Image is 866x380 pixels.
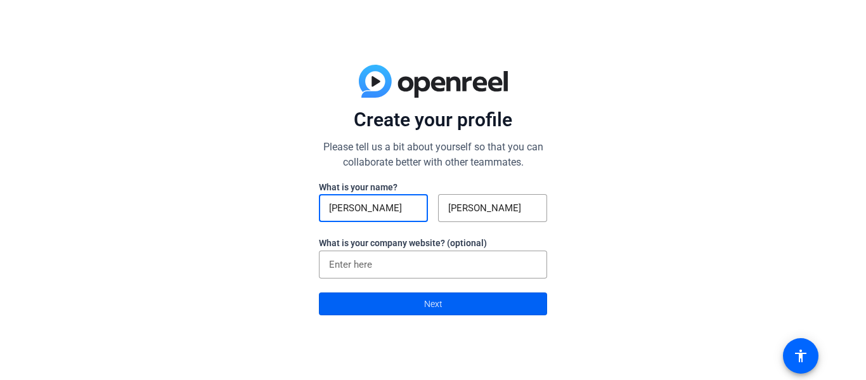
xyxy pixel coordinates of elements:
input: Last Name [448,200,537,216]
input: Enter here [329,257,537,272]
p: Create your profile [319,108,547,132]
label: What is your name? [319,182,397,192]
span: Next [424,292,443,316]
label: What is your company website? (optional) [319,238,487,248]
button: Next [319,292,547,315]
input: First Name [329,200,418,216]
mat-icon: accessibility [793,348,808,364]
p: Please tell us a bit about yourself so that you can collaborate better with other teammates. [319,140,547,170]
img: blue-gradient.svg [359,65,508,98]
